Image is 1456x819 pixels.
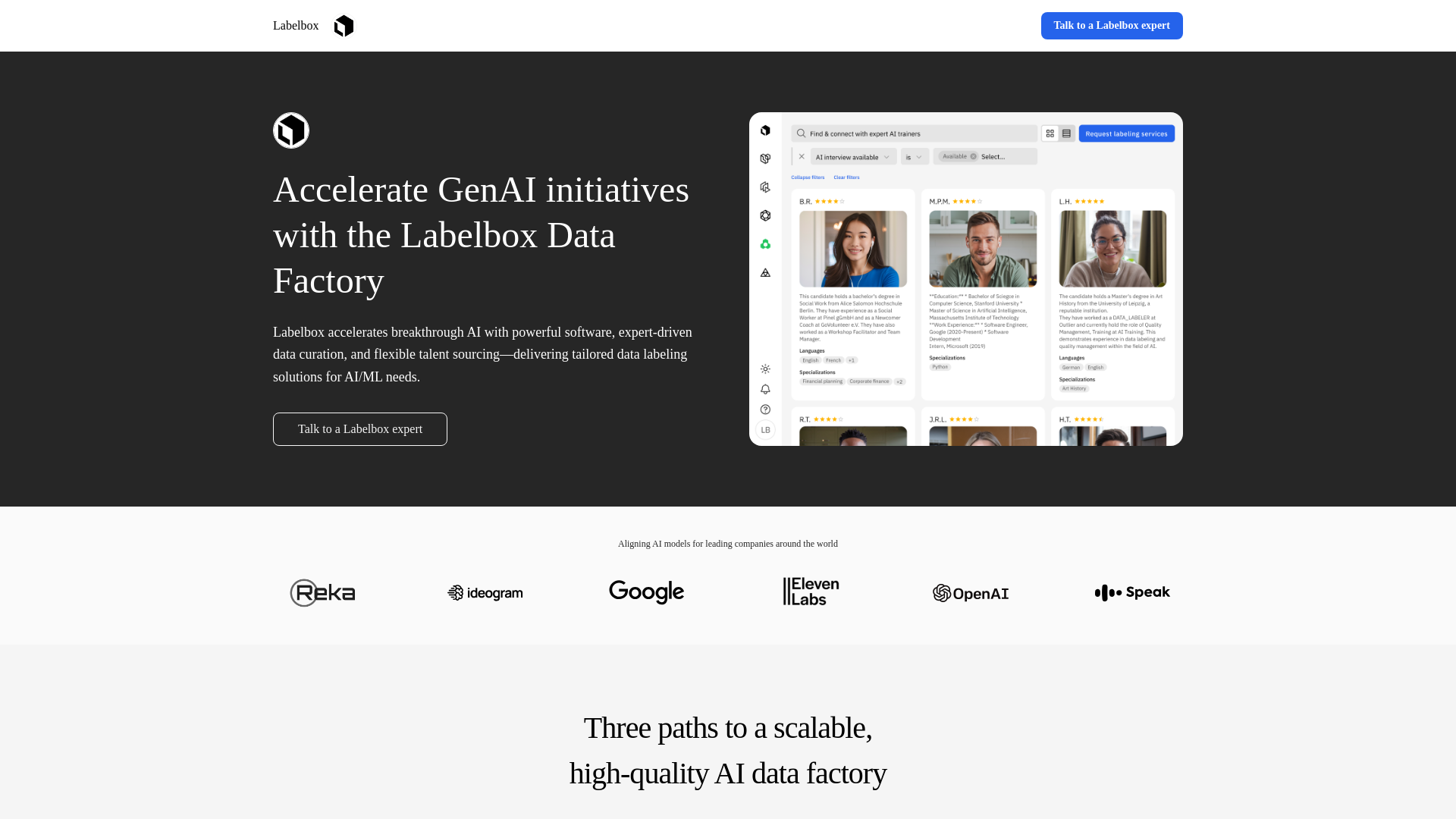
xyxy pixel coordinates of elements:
[1041,12,1184,39] a: Talk to a Labelbox expert
[273,413,447,446] a: Talk to a Labelbox expert
[273,17,318,35] p: Labelbox
[273,167,707,303] p: Accelerate GenAI initiatives with the Labelbox Data Factory
[273,322,707,388] p: Labelbox accelerates breakthrough AI with powerful software, expert-driven data curation, and fle...
[618,538,838,549] span: Aligning AI models for leading companies around the world
[511,705,945,796] p: Three paths to a scalable, high-quality AI data factory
